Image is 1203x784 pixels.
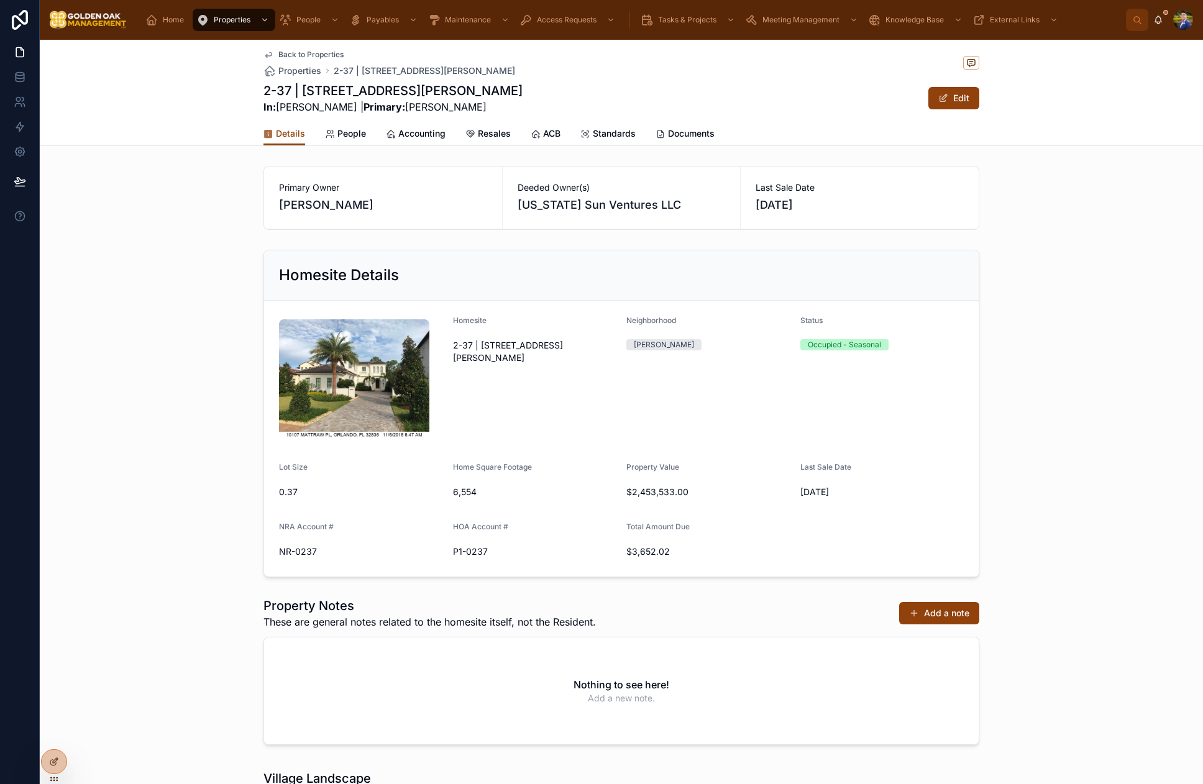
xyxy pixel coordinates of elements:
[279,181,487,194] span: Primary Owner
[367,15,399,25] span: Payables
[969,9,1064,31] a: External Links
[537,15,597,25] span: Access Requests
[453,545,617,558] span: P1-0237
[193,9,275,31] a: Properties
[263,614,596,629] span: These are general notes related to the homesite itself, not the Resident.
[263,101,276,113] strong: In:
[279,265,399,285] h2: Homesite Details
[899,602,979,624] button: Add a note
[279,319,429,439] img: 2-37.jpg
[453,522,508,531] span: HOA Account #
[574,677,669,692] h2: Nothing to see here!
[263,82,523,99] h1: 2-37 | [STREET_ADDRESS][PERSON_NAME]
[263,122,305,146] a: Details
[214,15,250,25] span: Properties
[668,127,715,140] span: Documents
[275,9,345,31] a: People
[637,9,741,31] a: Tasks & Projects
[756,196,964,214] span: [DATE]
[741,9,864,31] a: Meeting Management
[263,65,321,77] a: Properties
[543,127,560,140] span: ACB
[626,486,790,498] span: $2,453,533.00
[465,122,511,147] a: Resales
[334,65,515,77] a: 2-37 | [STREET_ADDRESS][PERSON_NAME]
[398,127,446,140] span: Accounting
[279,486,443,498] span: 0.37
[296,15,321,25] span: People
[531,122,560,147] a: ACB
[634,339,694,350] div: [PERSON_NAME]
[516,9,621,31] a: Access Requests
[453,462,532,472] span: Home Square Footage
[453,339,617,364] span: 2-37 | [STREET_ADDRESS][PERSON_NAME]
[626,522,690,531] span: Total Amount Due
[580,122,636,147] a: Standards
[762,15,839,25] span: Meeting Management
[142,9,193,31] a: Home
[658,15,716,25] span: Tasks & Projects
[656,122,715,147] a: Documents
[756,181,964,194] span: Last Sale Date
[263,99,523,114] span: [PERSON_NAME] | [PERSON_NAME]
[626,545,790,558] span: $3,652.02
[50,10,127,30] img: App logo
[928,87,979,109] button: Edit
[588,692,655,704] span: Add a new note.
[263,50,344,60] a: Back to Properties
[279,522,334,531] span: NRA Account #
[453,486,617,498] span: 6,554
[279,545,443,558] span: NR-0237
[453,316,487,325] span: Homesite
[279,196,487,214] span: [PERSON_NAME]
[800,486,964,498] span: [DATE]
[278,65,321,77] span: Properties
[278,50,344,60] span: Back to Properties
[593,127,636,140] span: Standards
[518,196,726,214] span: [US_STATE] Sun Ventures LLC
[990,15,1040,25] span: External Links
[345,9,424,31] a: Payables
[279,462,308,472] span: Lot Size
[424,9,516,31] a: Maintenance
[808,339,881,350] div: Occupied - Seasonal
[626,316,676,325] span: Neighborhood
[137,6,1126,34] div: scrollable content
[445,15,491,25] span: Maintenance
[276,127,305,140] span: Details
[163,15,184,25] span: Home
[864,9,969,31] a: Knowledge Base
[518,181,726,194] span: Deeded Owner(s)
[337,127,366,140] span: People
[364,101,405,113] strong: Primary:
[263,597,596,614] h1: Property Notes
[885,15,944,25] span: Knowledge Base
[800,462,851,472] span: Last Sale Date
[386,122,446,147] a: Accounting
[325,122,366,147] a: People
[626,462,679,472] span: Property Value
[800,316,823,325] span: Status
[478,127,511,140] span: Resales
